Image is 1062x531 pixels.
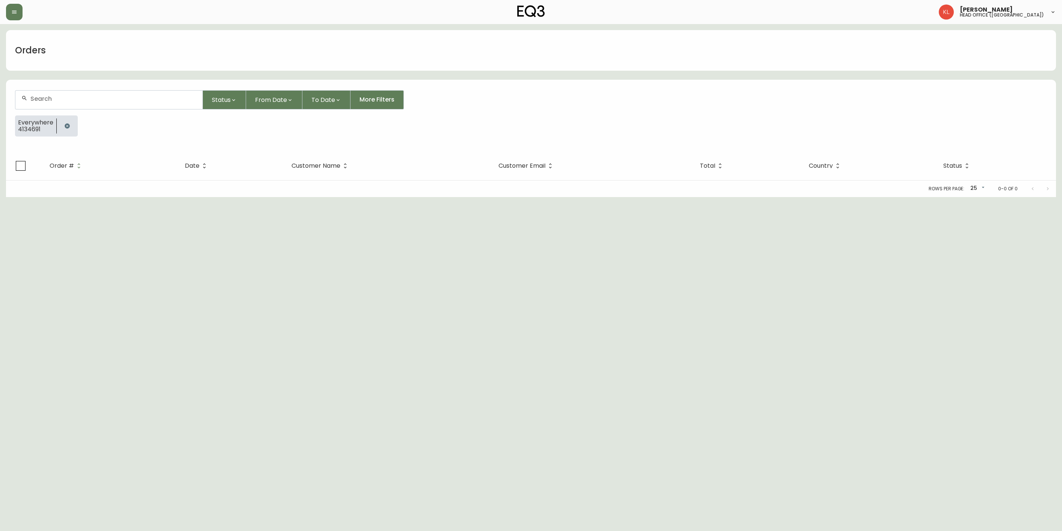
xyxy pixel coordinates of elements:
span: Status [212,95,231,105]
span: Status [943,162,972,169]
span: Customer Email [499,162,555,169]
span: Everywhere [18,119,53,126]
span: Customer Email [499,164,545,168]
span: Order # [50,164,74,168]
button: More Filters [350,90,404,109]
span: Customer Name [292,162,350,169]
span: Total [700,164,715,168]
span: [PERSON_NAME] [960,7,1013,13]
span: 4134691 [18,126,53,133]
p: 0-0 of 0 [998,185,1018,192]
img: logo [517,5,545,17]
span: More Filters [360,96,394,104]
span: From Date [255,95,287,105]
button: From Date [246,90,302,109]
input: Search [30,95,196,102]
button: To Date [302,90,350,109]
span: Date [185,164,199,168]
span: Total [700,162,725,169]
span: Order # [50,162,84,169]
div: 25 [967,182,986,195]
span: Date [185,162,209,169]
span: Customer Name [292,164,340,168]
h1: Orders [15,44,46,57]
span: Country [809,164,833,168]
h5: head office ([GEOGRAPHIC_DATA]) [960,13,1044,17]
p: Rows per page: [929,185,964,192]
img: 2c0c8aa7421344cf0398c7f872b772b5 [939,5,954,20]
span: Country [809,162,843,169]
button: Status [203,90,246,109]
span: To Date [311,95,335,105]
span: Status [943,164,962,168]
